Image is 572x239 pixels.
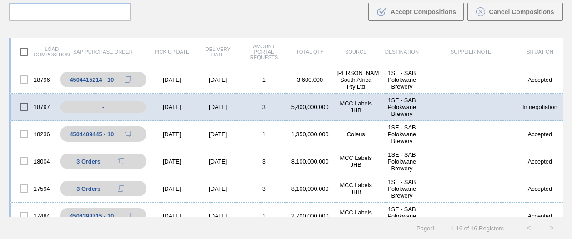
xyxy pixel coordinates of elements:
div: In negotiation [517,104,563,110]
div: Supplier Note [425,49,517,55]
div: Copy [112,183,130,194]
div: 3,600.000 [287,76,333,83]
div: 1 [241,76,287,83]
div: Amount Portal Requests [241,44,287,60]
div: 1,350,000.000 [287,131,333,138]
span: Accept Compositions [391,8,456,15]
div: [DATE] [149,158,195,165]
div: [DATE] [195,158,241,165]
div: [DATE] [149,185,195,192]
span: Page : 1 [416,225,435,232]
div: 17484 [11,206,57,225]
div: MCC Labels JHB [333,154,379,168]
div: 5,400,000.000 [287,104,333,110]
div: 4504398715 - 10 [70,213,114,219]
div: Accepted [517,213,563,219]
div: Accepted [517,131,563,138]
div: Copy [112,156,130,167]
div: 18797 [11,97,57,116]
div: MCC Labels JHB [333,182,379,195]
div: Copy [119,210,137,221]
div: Henkel South Africa Pty Ltd [333,70,379,90]
div: 1SE - SAB Polokwane Brewery [379,179,425,199]
div: Load composition [11,42,57,61]
button: Accept Compositions [368,3,464,21]
div: [DATE] [195,76,241,83]
div: Copy [119,74,137,85]
div: 17594 [11,179,57,198]
div: 1SE - SAB Polokwane Brewery [379,97,425,117]
div: Accepted [517,158,563,165]
div: [DATE] [149,213,195,219]
button: Cancel Compositions [467,3,563,21]
div: Delivery Date [195,46,241,57]
div: 4504409445 - 10 [70,131,114,138]
div: Source [333,49,379,55]
div: [DATE] [195,185,241,192]
span: Cancel Compositions [489,8,554,15]
div: 3 [241,185,287,192]
div: Destination [379,49,425,55]
div: Coleus [333,131,379,138]
div: SAP Purchase Order [57,49,149,55]
div: 4504415214 - 10 [70,76,114,83]
div: 2,700,000.000 [287,213,333,219]
div: [DATE] [149,104,195,110]
div: Total Qty [287,49,333,55]
div: 8,100,000.000 [287,158,333,165]
div: 1 [241,213,287,219]
div: 3 [241,158,287,165]
div: Accepted [517,185,563,192]
div: MCC Labels JHB [333,209,379,223]
div: [DATE] [149,76,195,83]
div: 1SE - SAB Polokwane Brewery [379,151,425,172]
span: 3 Orders [76,185,100,192]
div: 1SE - SAB Polokwane Brewery [379,70,425,90]
span: 1 - 16 of 16 Registers [449,225,504,232]
div: 1SE - SAB Polokwane Brewery [379,206,425,226]
div: Copy [119,129,137,139]
div: 18236 [11,124,57,144]
div: 1SE - SAB Polokwane Brewery [379,124,425,144]
span: 3 Orders [76,158,100,165]
div: [DATE] [149,131,195,138]
div: 1 [241,131,287,138]
div: 8,100,000.000 [287,185,333,192]
div: [DATE] [195,104,241,110]
div: Pick up Date [149,49,195,55]
div: MCC Labels JHB [333,100,379,114]
div: [DATE] [195,213,241,219]
div: 18796 [11,70,57,89]
div: Situation [517,49,563,55]
div: [DATE] [195,131,241,138]
div: Accepted [517,76,563,83]
div: - [60,101,146,113]
div: 3 [241,104,287,110]
div: 18004 [11,152,57,171]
